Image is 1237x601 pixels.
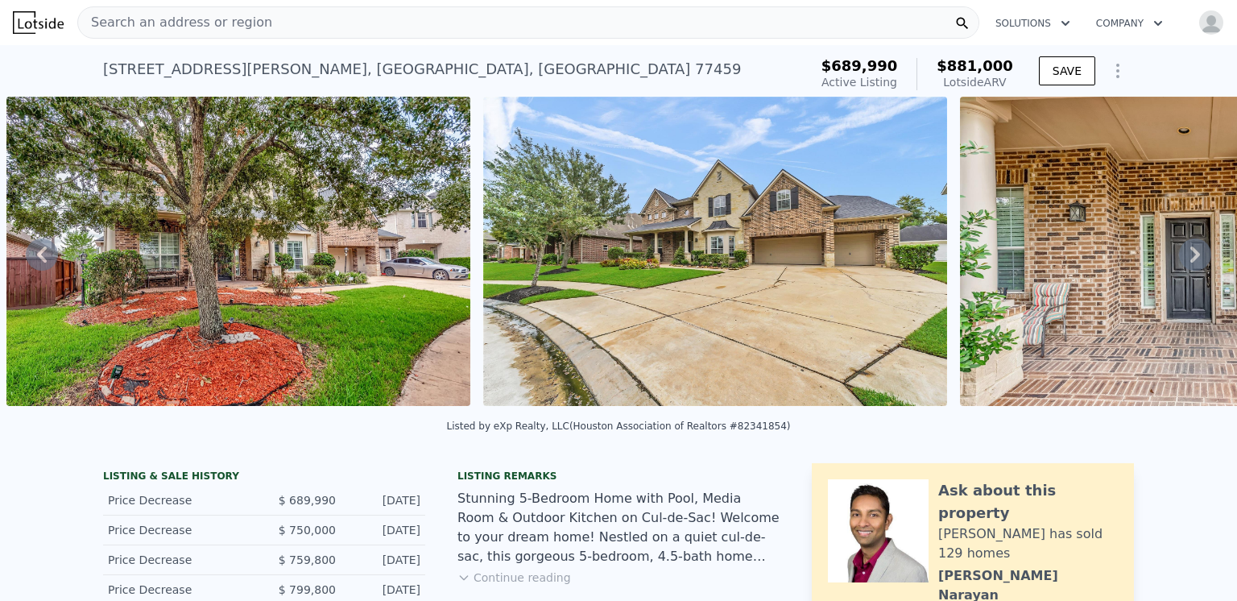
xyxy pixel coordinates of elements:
[108,552,251,568] div: Price Decrease
[1083,9,1176,38] button: Company
[821,76,897,89] span: Active Listing
[937,74,1013,90] div: Lotside ARV
[108,492,251,508] div: Price Decrease
[821,57,898,74] span: $689,990
[1039,56,1095,85] button: SAVE
[349,492,420,508] div: [DATE]
[103,470,425,486] div: LISTING & SALE HISTORY
[457,489,780,566] div: Stunning 5-Bedroom Home with Pool, Media Room & Outdoor Kitchen on Cul-de-Sac! Welcome to your dr...
[279,494,336,507] span: $ 689,990
[108,522,251,538] div: Price Decrease
[279,553,336,566] span: $ 759,800
[13,11,64,34] img: Lotside
[349,552,420,568] div: [DATE]
[457,570,571,586] button: Continue reading
[1102,55,1134,87] button: Show Options
[279,524,336,537] span: $ 750,000
[457,470,780,483] div: Listing remarks
[6,97,470,406] img: Sale: 167567921 Parcel: 109904661
[279,583,336,596] span: $ 799,800
[446,421,790,432] div: Listed by eXp Realty, LLC (Houston Association of Realtors #82341854)
[938,524,1118,563] div: [PERSON_NAME] has sold 129 homes
[983,9,1083,38] button: Solutions
[108,582,251,598] div: Price Decrease
[78,13,272,32] span: Search an address or region
[483,97,947,406] img: Sale: 167567921 Parcel: 109904661
[938,479,1118,524] div: Ask about this property
[1198,10,1224,35] img: avatar
[103,58,741,81] div: [STREET_ADDRESS][PERSON_NAME] , [GEOGRAPHIC_DATA] , [GEOGRAPHIC_DATA] 77459
[349,522,420,538] div: [DATE]
[349,582,420,598] div: [DATE]
[937,57,1013,74] span: $881,000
